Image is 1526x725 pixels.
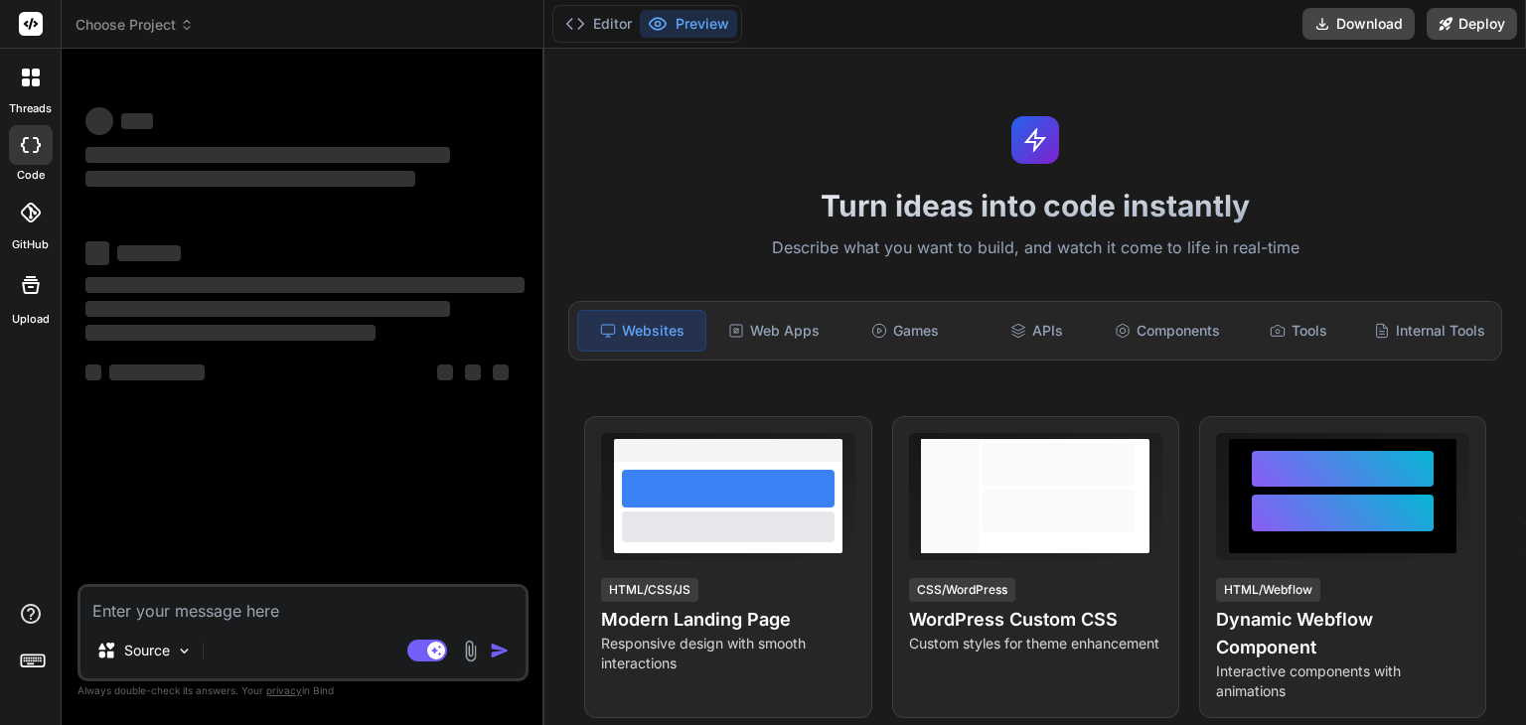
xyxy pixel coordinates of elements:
div: APIs [973,310,1100,352]
span: ‌ [85,364,101,380]
div: HTML/CSS/JS [601,578,698,602]
img: Pick Models [176,643,193,659]
span: ‌ [85,241,109,265]
img: icon [490,641,510,660]
p: Always double-check its answers. Your in Bind [77,681,529,700]
button: Deploy [1427,8,1517,40]
div: Internal Tools [1366,310,1493,352]
h4: Modern Landing Page [601,606,854,634]
span: ‌ [117,245,181,261]
div: Websites [577,310,706,352]
p: Custom styles for theme enhancement [909,634,1162,653]
h4: WordPress Custom CSS [909,606,1162,634]
label: Upload [12,311,50,328]
button: Preview [640,10,737,38]
button: Download [1302,8,1415,40]
div: HTML/Webflow [1216,578,1320,602]
button: Editor [557,10,640,38]
div: CSS/WordPress [909,578,1015,602]
span: ‌ [85,107,113,135]
span: ‌ [493,364,509,380]
span: ‌ [109,364,205,380]
h4: Dynamic Webflow Component [1216,606,1469,661]
label: GitHub [12,236,49,253]
span: ‌ [465,364,481,380]
span: privacy [266,684,302,696]
label: threads [9,100,52,117]
p: Describe what you want to build, and watch it come to life in real-time [556,235,1514,261]
span: Choose Project [76,15,194,35]
img: attachment [459,640,482,662]
span: ‌ [437,364,453,380]
div: Games [841,310,969,352]
span: ‌ [85,325,376,341]
div: Tools [1235,310,1362,352]
span: ‌ [85,147,450,163]
p: Responsive design with smooth interactions [601,634,854,673]
p: Source [124,641,170,660]
span: ‌ [85,171,415,187]
h1: Turn ideas into code instantly [556,188,1514,223]
label: code [17,167,45,184]
span: ‌ [85,277,525,293]
span: ‌ [121,113,153,129]
div: Components [1104,310,1231,352]
span: ‌ [85,301,450,317]
div: Web Apps [710,310,838,352]
p: Interactive components with animations [1216,661,1469,701]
